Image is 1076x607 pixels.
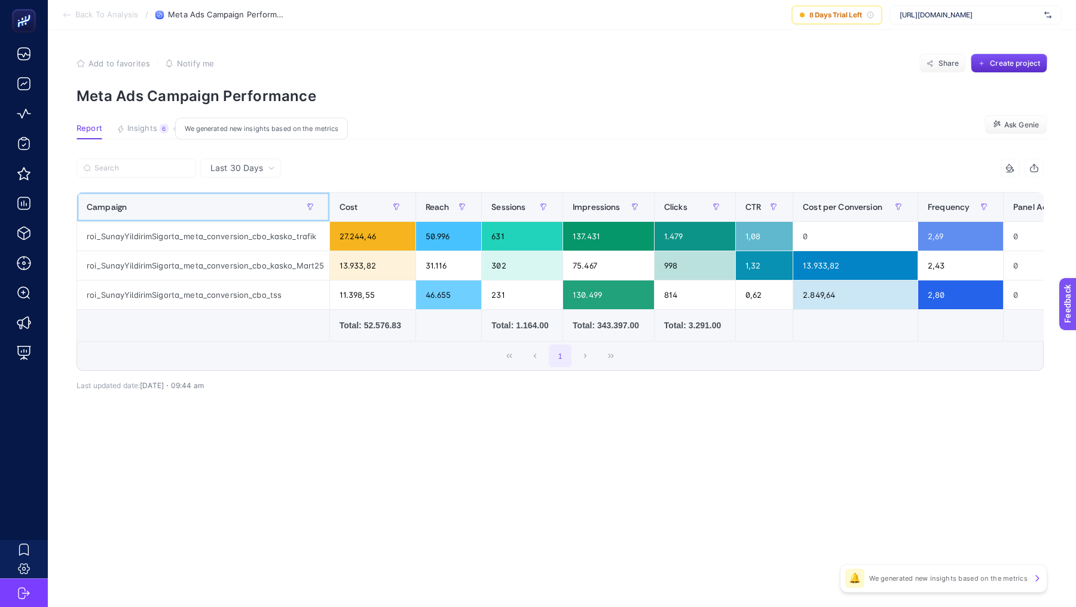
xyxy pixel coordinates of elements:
span: Create project [990,59,1040,68]
div: 302 [482,251,563,280]
div: Total: 343.397.00 [573,319,644,331]
div: roi_SunayYildirimSigorta_meta_conversion_cbo_tss [77,280,329,309]
div: 13.933,82 [330,251,415,280]
div: We generated new insights based on the metrics [175,118,348,140]
span: CTR [745,202,761,212]
div: 13.933,82 [793,251,918,280]
span: 8 Days Trial Left [809,10,862,20]
span: Cost [340,202,358,212]
div: 0 [793,222,918,251]
div: 2,69 [918,222,1003,251]
div: Total: 52.576.83 [340,319,406,331]
div: Total: 1.164.00 [491,319,553,331]
div: 2.849,64 [793,280,918,309]
span: Notify me [177,59,214,68]
span: [URL][DOMAIN_NAME] [900,10,1040,20]
span: Feedback [7,4,45,13]
span: Add to favorites [88,59,150,68]
div: 631 [482,222,563,251]
div: 46.655 [416,280,482,309]
div: 1,32 [736,251,793,280]
span: Meta Ads Campaign Performance [168,10,288,20]
input: Search [94,164,189,173]
div: 75.467 [563,251,654,280]
div: 0,62 [736,280,793,309]
span: Reach [426,202,450,212]
span: Campaign [87,202,127,212]
div: 814 [655,280,735,309]
button: Ask Genie [985,115,1047,135]
span: / [145,10,148,19]
div: 231 [482,280,563,309]
button: Share [919,54,966,73]
button: Create project [971,54,1047,73]
button: Add to favorites [77,59,150,68]
img: svg%3e [1044,9,1051,21]
span: Ask Genie [1004,120,1039,130]
span: Last updated date: [77,381,140,390]
div: 137.431 [563,222,654,251]
div: 130.499 [563,280,654,309]
span: Report [77,124,102,133]
div: 6 [160,124,169,133]
div: roi_SunayYildirimSigorta_meta_conversion_cbo_kasko_Mart25 [77,251,329,280]
span: Sessions [491,202,525,212]
span: Impressions [573,202,620,212]
span: [DATE]・09:44 am [140,381,204,390]
button: 1 [549,344,571,367]
div: 27.244,46 [330,222,415,251]
span: Cost per Conversion [803,202,882,212]
span: Back To Analysis [75,10,138,20]
div: 998 [655,251,735,280]
div: 1,08 [736,222,793,251]
div: 11.398,55 [330,280,415,309]
span: Frequency [928,202,970,212]
button: Notify me [165,59,214,68]
div: Total: 3.291.00 [664,319,726,331]
div: roi_SunayYildirimSigorta_meta_conversion_cbo_kasko_trafik [77,222,329,251]
div: 31.116 [416,251,482,280]
span: Insights [127,124,157,133]
div: 1.479 [655,222,735,251]
div: 2,43 [918,251,1003,280]
span: Last 30 Days [210,162,263,174]
div: 2,80 [918,280,1003,309]
div: 50.996 [416,222,482,251]
p: Meta Ads Campaign Performance [77,87,1047,105]
span: Clicks [664,202,687,212]
span: Share [939,59,959,68]
div: Last 30 Days [77,178,1044,390]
